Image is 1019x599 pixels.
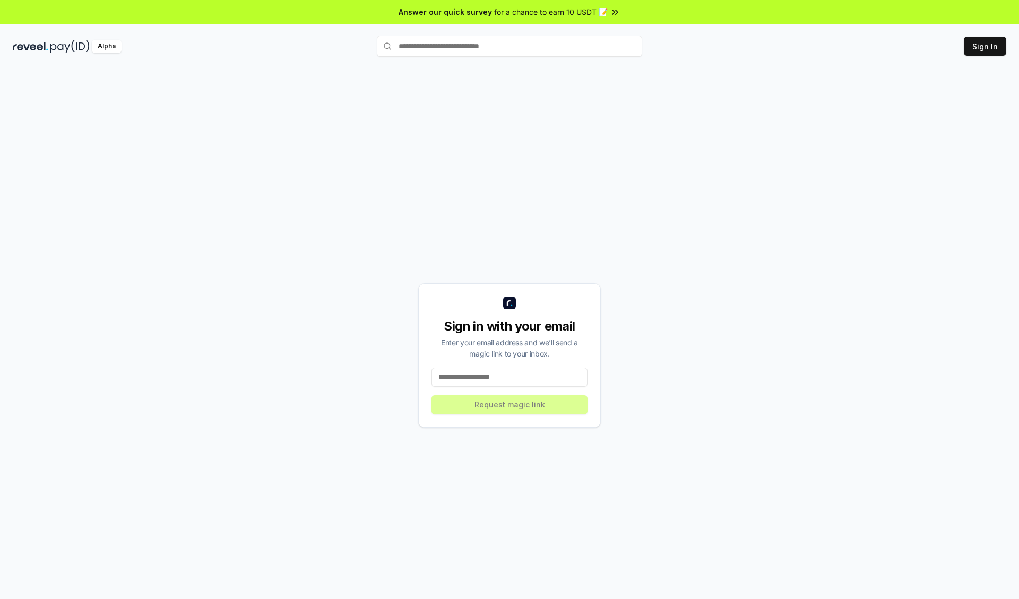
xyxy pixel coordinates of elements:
div: Sign in with your email [431,318,588,335]
button: Sign In [964,37,1006,56]
div: Alpha [92,40,122,53]
span: Answer our quick survey [399,6,492,18]
div: Enter your email address and we’ll send a magic link to your inbox. [431,337,588,359]
img: logo_small [503,297,516,309]
span: for a chance to earn 10 USDT 📝 [494,6,608,18]
img: reveel_dark [13,40,48,53]
img: pay_id [50,40,90,53]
